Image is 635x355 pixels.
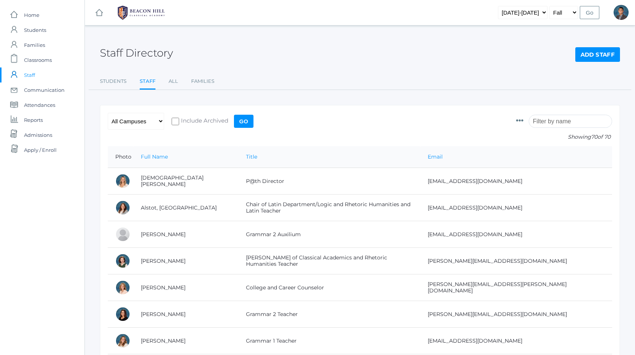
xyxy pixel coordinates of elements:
h2: Staff Directory [100,47,173,59]
span: Communication [24,82,65,97]
a: Staff [140,74,155,90]
input: Go [234,115,253,128]
div: Heather Albanese [115,174,130,189]
a: Full Name [141,153,168,160]
td: [PERSON_NAME][EMAIL_ADDRESS][PERSON_NAME][DOMAIN_NAME] [420,274,612,301]
td: Grammar 2 Auxilium [238,221,420,248]
td: P@th Director [238,168,420,195]
span: Staff [24,67,35,82]
div: Liv Barber [115,333,130,348]
div: Emily Balli [115,307,130,322]
span: Reports [24,112,43,127]
a: All [169,74,178,89]
td: Grammar 2 Teacher [238,301,420,328]
td: [EMAIL_ADDRESS][DOMAIN_NAME] [420,221,612,248]
a: Families [191,74,214,89]
div: Sarah Armstrong [115,227,130,242]
td: [DEMOGRAPHIC_DATA][PERSON_NAME] [133,168,238,195]
td: [PERSON_NAME] of Classical Academics and Rhetoric Humanities Teacher [238,248,420,274]
p: Showing of 70 [516,133,612,141]
div: Lisa Balikian [115,280,130,295]
input: Go [580,6,599,19]
span: Home [24,7,39,22]
td: [PERSON_NAME] [133,221,238,248]
span: Students [24,22,46,37]
td: [PERSON_NAME] [133,328,238,354]
input: Filter by name [529,115,612,128]
td: [PERSON_NAME] [133,274,238,301]
td: Alstot, [GEOGRAPHIC_DATA] [133,195,238,221]
td: [EMAIL_ADDRESS][DOMAIN_NAME] [420,168,612,195]
img: BHCALogos-05-308ed15e86a5a0abce9b8dd61676a3503ac9727e845dece92d48e8588c001991.png [113,3,169,22]
span: Classrooms [24,52,52,67]
td: [EMAIL_ADDRESS][DOMAIN_NAME] [420,328,612,354]
span: Families [24,37,45,52]
span: Apply / Enroll [24,142,57,157]
td: [PERSON_NAME][EMAIL_ADDRESS][DOMAIN_NAME] [420,301,612,328]
td: Chair of Latin Department/Logic and Rhetoric Humanities and Latin Teacher [238,195,420,221]
a: Email [428,153,443,160]
span: 70 [591,133,597,140]
span: Admissions [24,127,52,142]
a: Add Staff [575,47,620,62]
th: Photo [108,146,133,168]
td: Grammar 1 Teacher [238,328,420,354]
input: Include Archived [172,118,179,125]
span: Attendances [24,97,55,112]
div: Lucas Vieira [614,5,629,20]
div: Maureen Baldwin [115,253,130,268]
a: Title [246,153,257,160]
td: College and Career Counselor [238,274,420,301]
td: [PERSON_NAME] [133,248,238,274]
span: Include Archived [179,117,228,126]
a: Students [100,74,127,89]
td: [EMAIL_ADDRESS][DOMAIN_NAME] [420,195,612,221]
td: [PERSON_NAME] [133,301,238,328]
div: Jordan Alstot [115,200,130,215]
td: [PERSON_NAME][EMAIL_ADDRESS][DOMAIN_NAME] [420,248,612,274]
